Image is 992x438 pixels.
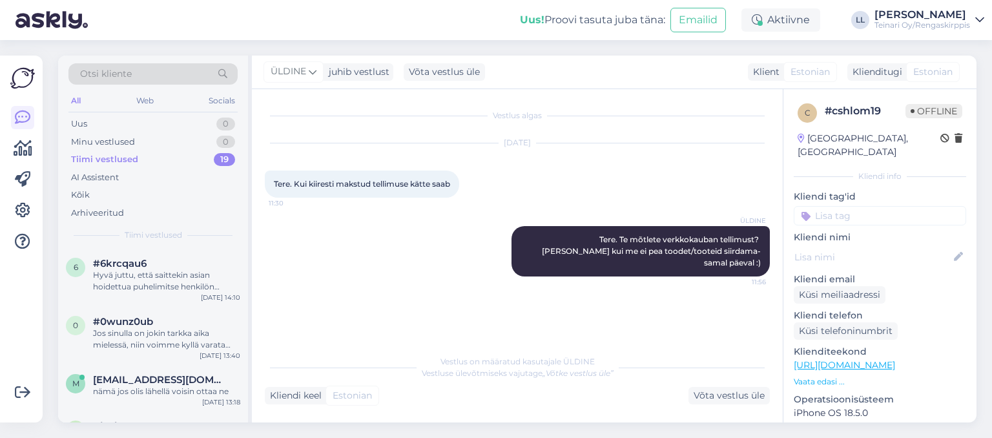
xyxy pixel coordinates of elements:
span: Otsi kliente [80,67,132,81]
div: Küsi telefoninumbrit [794,322,898,340]
span: m [72,379,79,388]
div: 0 [216,136,235,149]
span: Estonian [913,65,953,79]
div: Jos sinulla on jokin tarkka aika mielessä, niin voimme kyllä varata sinulle ajan rengastöitä vart... [93,328,240,351]
span: Vestluse ülevõtmiseks vajutage [422,368,614,378]
a: [URL][DOMAIN_NAME] [794,359,895,371]
div: juhib vestlust [324,65,389,79]
div: Klienditugi [847,65,902,79]
div: 0 [216,118,235,130]
div: Teinari Oy/Rengaskirppis [874,20,970,30]
p: Kliendi email [794,273,966,286]
div: # cshlom19 [825,103,905,119]
div: [DATE] 13:18 [202,397,240,407]
div: Web [134,92,156,109]
div: Kliendi keel [265,389,322,402]
div: Socials [206,92,238,109]
div: All [68,92,83,109]
input: Lisa tag [794,206,966,225]
span: Tere. Kui kiiresti makstud tellimuse kätte saab [274,179,450,189]
span: Offline [905,104,962,118]
span: Estonian [333,389,372,402]
p: Kliendi telefon [794,309,966,322]
div: Võta vestlus üle [688,387,770,404]
input: Lisa nimi [794,250,951,264]
span: #0wunz0ub [93,316,153,328]
span: 0 [73,320,78,330]
span: markokpelli@gmail.com [93,374,227,386]
div: Võta vestlus üle [404,63,485,81]
div: nämä jos olis lähellä voisin ottaa ne [93,386,240,397]
span: 11:30 [269,198,317,208]
button: Emailid [670,8,726,32]
p: Kliendi tag'id [794,190,966,203]
div: Arhiveeritud [71,207,124,220]
div: LL [851,11,869,29]
div: [PERSON_NAME] [874,10,970,20]
div: [DATE] [265,137,770,149]
div: Vestlus algas [265,110,770,121]
i: „Võtke vestlus üle” [542,368,614,378]
img: Askly Logo [10,66,35,90]
span: #je6iotev [93,421,139,432]
div: Klient [748,65,780,79]
span: Tiimi vestlused [125,229,182,241]
div: [GEOGRAPHIC_DATA], [GEOGRAPHIC_DATA] [798,132,940,159]
div: AI Assistent [71,171,119,184]
span: ÜLDINE [271,65,306,79]
p: Operatsioonisüsteem [794,393,966,406]
p: Kliendi nimi [794,231,966,244]
p: Klienditeekond [794,345,966,359]
p: Vaata edasi ... [794,376,966,388]
div: [DATE] 14:10 [201,293,240,302]
div: Kliendi info [794,171,966,182]
span: 11:56 [718,277,766,287]
span: Estonian [790,65,830,79]
span: #6krcqau6 [93,258,147,269]
span: 6 [74,262,78,272]
div: 19 [214,153,235,166]
div: Proovi tasuta juba täna: [520,12,665,28]
span: ÜLDINE [718,216,766,225]
div: Kõik [71,189,90,202]
span: c [805,108,811,118]
div: [DATE] 13:40 [200,351,240,360]
a: [PERSON_NAME]Teinari Oy/Rengaskirppis [874,10,984,30]
div: Tiimi vestlused [71,153,138,166]
div: Uus [71,118,87,130]
div: Küsi meiliaadressi [794,286,885,304]
p: iPhone OS 18.5.0 [794,406,966,420]
span: Tere. Te mõtlete verkkokauban tellimust? [PERSON_NAME] kui me ei pea toodet/tooteid siirdama- sam... [542,235,763,267]
div: Hyvä juttu, että saittekin asian hoidettua puhelimitse henkilön kanssa, joka vastaa siitä. 😊 [93,269,240,293]
div: Aktiivne [741,8,820,32]
b: Uus! [520,14,544,26]
div: Minu vestlused [71,136,135,149]
span: Vestlus on määratud kasutajale ÜLDINE [440,357,595,366]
